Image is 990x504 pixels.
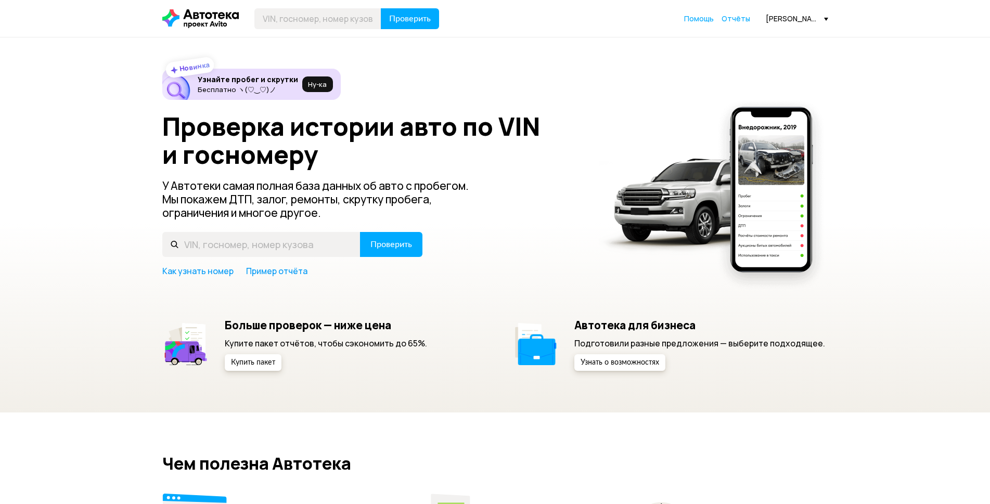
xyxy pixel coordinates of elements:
strong: Новинка [178,60,210,73]
a: Как узнать номер [162,265,234,277]
span: Проверить [389,15,431,23]
a: Отчёты [722,14,750,24]
p: Бесплатно ヽ(♡‿♡)ノ [198,85,298,94]
button: Узнать о возможностях [574,354,665,371]
span: Купить пакет [231,359,275,366]
span: Узнать о возможностях [581,359,659,366]
p: У Автотеки самая полная база данных об авто с пробегом. Мы покажем ДТП, залог, ремонты, скрутку п... [162,179,486,219]
div: [PERSON_NAME][EMAIL_ADDRESS][DOMAIN_NAME] [766,14,828,23]
p: Купите пакет отчётов, чтобы сэкономить до 65%. [225,338,427,349]
h6: Узнайте пробег и скрутки [198,75,298,84]
input: VIN, госномер, номер кузова [162,232,361,257]
h5: Больше проверок — ниже цена [225,318,427,332]
h5: Автотека для бизнеса [574,318,825,332]
input: VIN, госномер, номер кузова [254,8,381,29]
h1: Проверка истории авто по VIN и госномеру [162,112,585,169]
button: Купить пакет [225,354,281,371]
button: Проверить [360,232,422,257]
a: Пример отчёта [246,265,307,277]
span: Проверить [370,240,412,249]
button: Проверить [381,8,439,29]
span: Помощь [684,14,714,23]
p: Подготовили разные предложения — выберите подходящее. [574,338,825,349]
h2: Чем полезна Автотека [162,454,828,473]
a: Помощь [684,14,714,24]
span: Ну‑ка [308,80,327,88]
span: Отчёты [722,14,750,23]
